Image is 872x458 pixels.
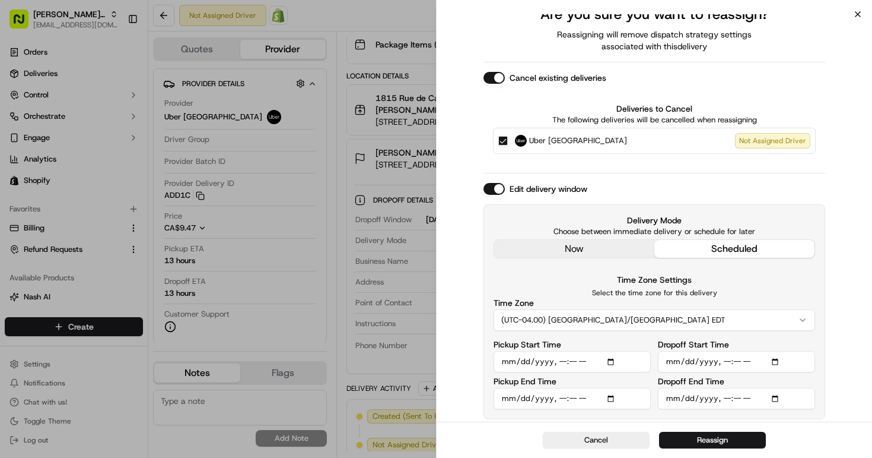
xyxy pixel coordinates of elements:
span: API Documentation [112,266,190,277]
input: Got a question? Start typing here... [31,77,214,89]
span: Pylon [118,295,144,304]
label: Cancel existing deliveries [510,72,606,84]
span: • [98,216,103,226]
label: Delivery Mode [494,214,815,226]
img: Uber Canada [515,135,527,147]
span: [PERSON_NAME] [37,184,96,194]
label: Pickup End Time [494,377,556,386]
a: Powered byPylon [84,294,144,304]
label: Dropoff End Time [658,377,724,386]
p: Choose between immediate delivery or schedule for later [494,226,815,237]
img: 1736555255976-a54dd68f-1ca7-489b-9aae-adbdc363a1c4 [24,217,33,226]
a: 💻API Documentation [96,261,195,282]
img: Masood Aslam [12,173,31,192]
img: 1736555255976-a54dd68f-1ca7-489b-9aae-adbdc363a1c4 [24,185,33,194]
div: 📗 [12,267,21,276]
p: The following deliveries will be cancelled when reassigning [493,115,816,125]
span: [PERSON_NAME] [37,216,96,226]
label: Dropoff Start Time [658,340,729,349]
label: Time Zone Settings [617,274,692,285]
p: Select the time zone for this delivery [494,288,815,298]
button: Reassign [659,432,766,448]
span: Reassigning will remove dispatch strategy settings associated with this delivery [540,29,768,52]
div: Past conversations [12,154,79,164]
img: 9188753566659_6852d8bf1fb38e338040_72.png [25,113,46,135]
button: Cancel [543,432,650,448]
div: 💻 [100,267,110,276]
button: now [494,240,654,258]
img: 1736555255976-a54dd68f-1ca7-489b-9aae-adbdc363a1c4 [12,113,33,135]
label: Deliveries to Cancel [493,103,816,115]
span: Uber [GEOGRAPHIC_DATA] [529,135,627,147]
label: Edit delivery window [510,183,587,195]
img: Masood Aslam [12,205,31,224]
span: • [98,184,103,194]
div: We're available if you need us! [53,125,163,135]
p: Welcome 👋 [12,48,216,67]
h2: Are you sure you want to reassign? [540,5,769,24]
div: Start new chat [53,113,195,125]
span: Knowledge Base [24,266,91,277]
img: Nash [12,12,36,36]
span: [DATE] [105,216,129,226]
span: [DATE] [105,184,129,194]
label: Time Zone [494,299,534,307]
button: scheduled [654,240,814,258]
a: 📗Knowledge Base [7,261,96,282]
label: Pickup Start Time [494,340,561,349]
button: See all [184,152,216,166]
button: Start new chat [202,117,216,131]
